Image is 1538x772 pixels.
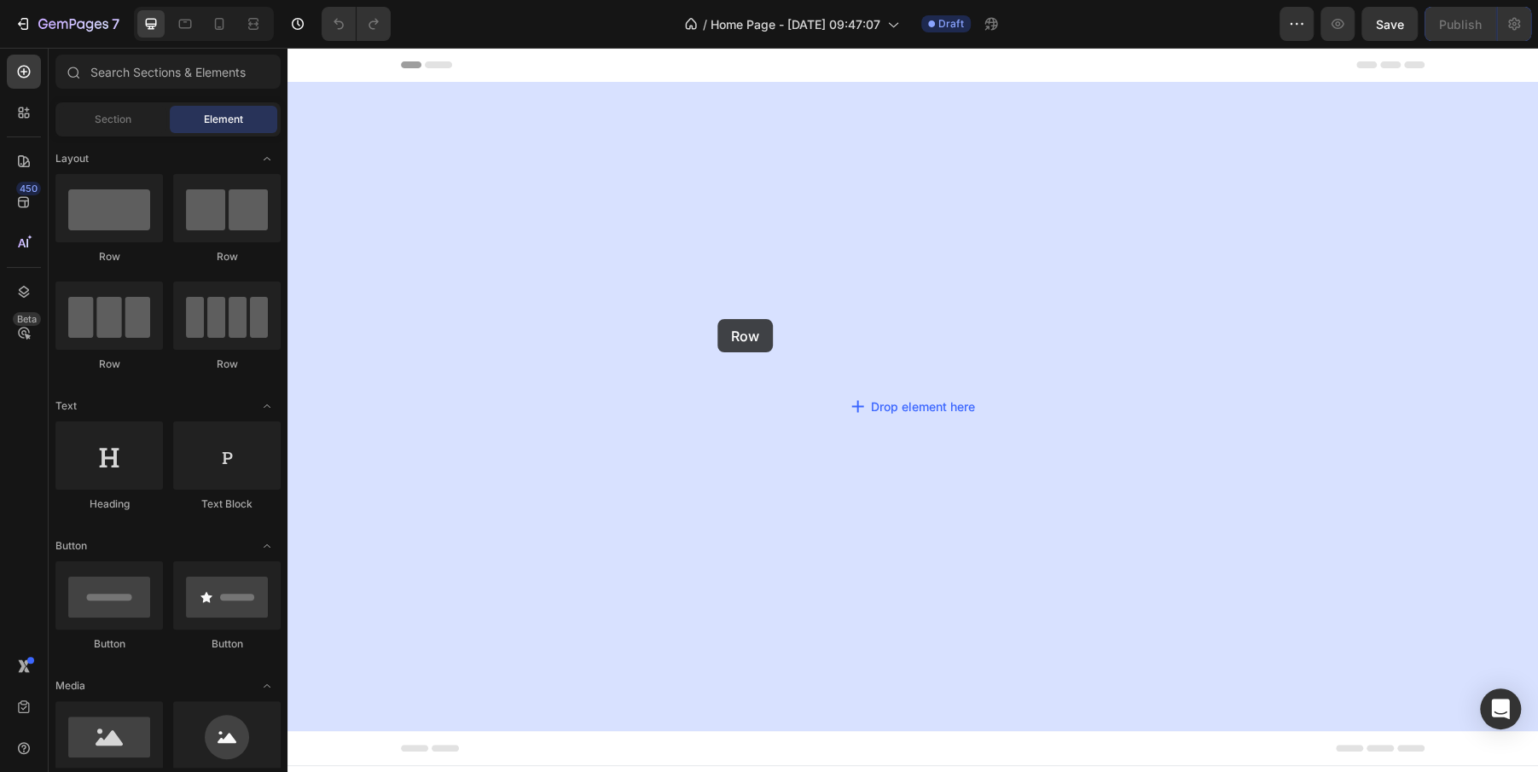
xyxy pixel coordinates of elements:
[16,182,41,195] div: 450
[55,678,85,694] span: Media
[711,15,880,33] span: Home Page - [DATE] 09:47:07
[173,249,281,264] div: Row
[287,48,1538,772] iframe: Design area
[938,16,964,32] span: Draft
[1376,17,1404,32] span: Save
[112,14,119,34] p: 7
[13,312,41,326] div: Beta
[173,357,281,372] div: Row
[253,532,281,560] span: Toggle open
[173,636,281,652] div: Button
[1425,7,1496,41] button: Publish
[95,112,131,127] span: Section
[1480,688,1521,729] div: Open Intercom Messenger
[55,398,77,414] span: Text
[55,357,163,372] div: Row
[253,392,281,420] span: Toggle open
[253,145,281,172] span: Toggle open
[583,350,688,368] div: Drop element here
[55,55,281,89] input: Search Sections & Elements
[1439,15,1482,33] div: Publish
[703,15,707,33] span: /
[253,672,281,699] span: Toggle open
[55,538,87,554] span: Button
[55,151,89,166] span: Layout
[7,7,127,41] button: 7
[322,7,391,41] div: Undo/Redo
[55,249,163,264] div: Row
[55,636,163,652] div: Button
[1361,7,1418,41] button: Save
[173,496,281,512] div: Text Block
[55,496,163,512] div: Heading
[204,112,243,127] span: Element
